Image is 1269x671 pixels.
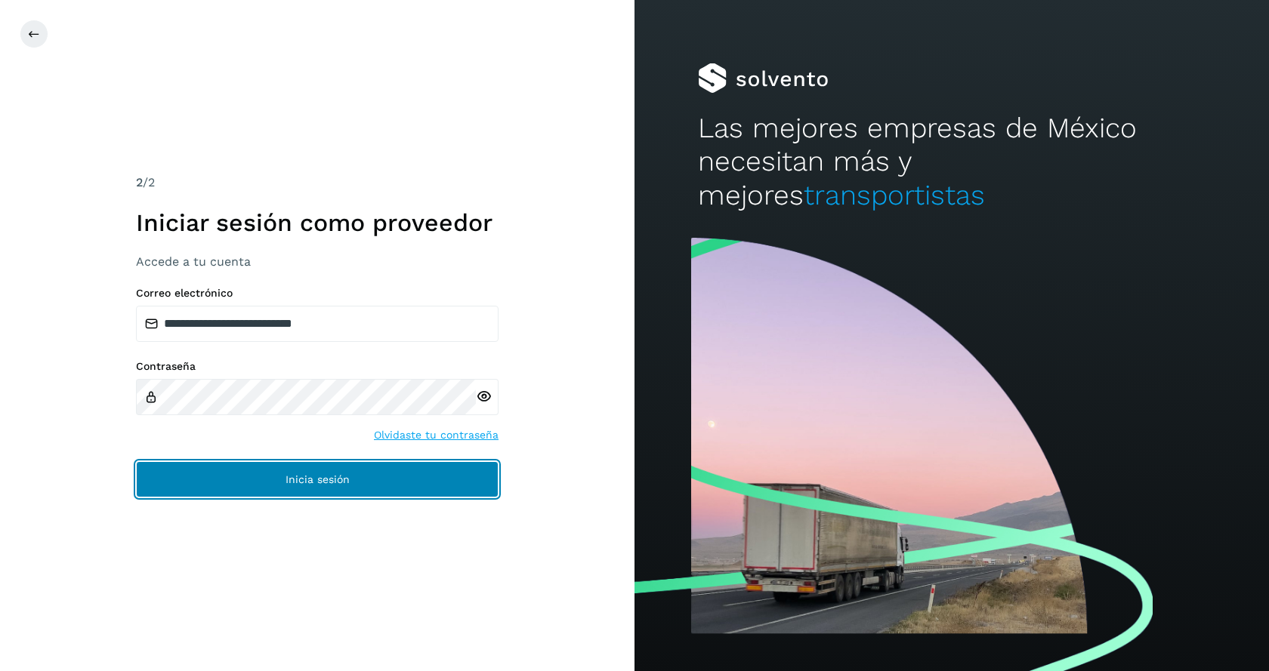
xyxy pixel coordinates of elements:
button: Inicia sesión [136,461,499,497]
div: /2 [136,174,499,192]
label: Correo electrónico [136,287,499,300]
span: transportistas [804,179,985,211]
span: 2 [136,175,143,189]
h2: Las mejores empresas de México necesitan más y mejores [698,112,1206,212]
a: Olvidaste tu contraseña [374,427,499,443]
h3: Accede a tu cuenta [136,254,499,269]
h1: Iniciar sesión como proveedor [136,208,499,237]
span: Inicia sesión [286,474,350,485]
label: Contraseña [136,360,499,373]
